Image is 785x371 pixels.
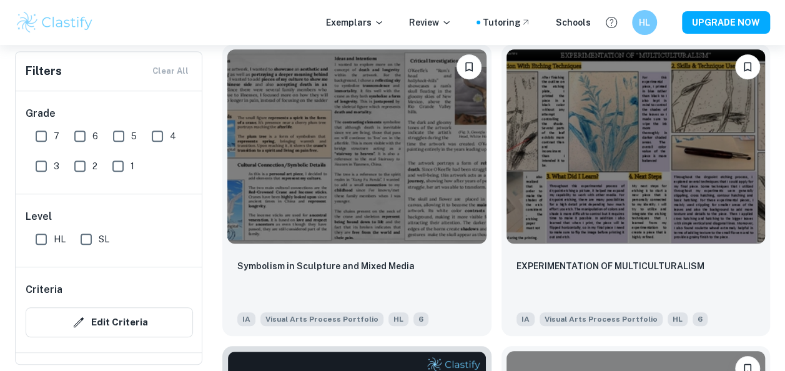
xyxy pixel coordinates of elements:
span: 6 [92,129,98,143]
p: Review [409,16,452,29]
img: Visual Arts Process Portfolio IA example thumbnail: Symbolism in Sculpture and Mixed Media [227,49,486,244]
button: UPGRADE NOW [682,11,770,34]
img: Visual Arts Process Portfolio IA example thumbnail: EXPERIMENTATION OF MULTICULTURALISM [506,49,766,244]
p: Exemplars [326,16,384,29]
button: Help and Feedback [601,12,622,33]
span: SL [99,232,109,246]
h6: Grade [26,106,193,121]
h6: HL [638,16,652,29]
button: Edit Criteria [26,307,193,337]
button: Bookmark [735,54,760,79]
a: Tutoring [483,16,531,29]
span: 1 [131,159,134,173]
span: 7 [54,129,59,143]
span: 5 [131,129,137,143]
span: IA [237,312,255,326]
span: 2 [92,159,97,173]
span: HL [388,312,408,326]
button: Bookmark [457,54,481,79]
span: 4 [170,129,176,143]
span: HL [668,312,688,326]
p: EXPERIMENTATION OF MULTICULTURALISM [516,259,704,273]
span: Visual Arts Process Portfolio [540,312,663,326]
h6: Criteria [26,282,62,297]
h6: Filters [26,62,62,80]
span: IA [516,312,535,326]
img: Clastify logo [15,10,94,35]
a: BookmarkEXPERIMENTATION OF MULTICULTURALISMIAVisual Arts Process PortfolioHL6 [501,44,771,336]
a: BookmarkSymbolism in Sculpture and Mixed MediaIAVisual Arts Process PortfolioHL6 [222,44,491,336]
a: Schools [556,16,591,29]
span: HL [54,232,66,246]
span: 3 [54,159,59,173]
span: Visual Arts Process Portfolio [260,312,383,326]
p: Symbolism in Sculpture and Mixed Media [237,259,415,273]
button: HL [632,10,657,35]
span: 6 [413,312,428,326]
h6: Level [26,209,193,224]
span: 6 [693,312,708,326]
